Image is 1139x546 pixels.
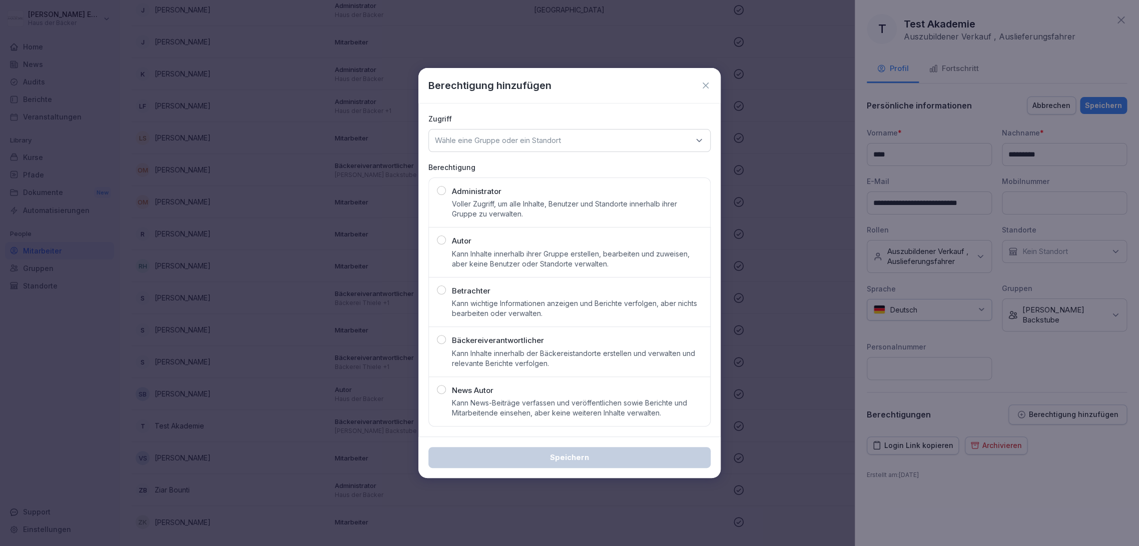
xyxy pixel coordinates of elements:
[452,249,702,269] p: Kann Inhalte innerhalb ihrer Gruppe erstellen, bearbeiten und zuweisen, aber keine Benutzer oder ...
[452,235,471,247] p: Autor
[452,398,702,418] p: Kann News-Beiträge verfassen und veröffentlichen sowie Berichte und Mitarbeitende einsehen, aber ...
[452,285,490,297] p: Betrachter
[452,199,702,219] p: Voller Zugriff, um alle Inhalte, Benutzer und Standorte innerhalb ihrer Gruppe zu verwalten.
[435,135,561,145] p: Wähle eine Gruppe oder ein Standort
[452,298,702,318] p: Kann wichtige Informationen anzeigen und Berichte verfolgen, aber nichts bearbeiten oder verwalten.
[452,186,501,197] p: Administrator
[436,452,703,463] div: Speichern
[452,335,544,346] p: Bäckereiverantwortlicher
[428,162,711,172] p: Berechtigung
[452,385,493,396] p: News Autor
[428,447,711,468] button: Speichern
[428,113,711,124] p: Zugriff
[428,78,551,93] p: Berechtigung hinzufügen
[452,348,702,368] p: Kann Inhalte innerhalb der Bäckereistandorte erstellen und verwalten und relevante Berichte verfo...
